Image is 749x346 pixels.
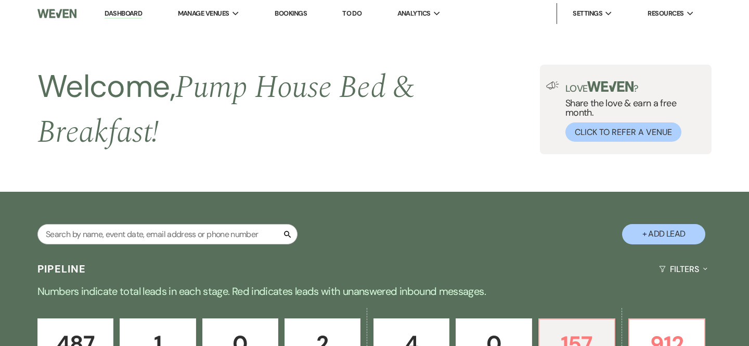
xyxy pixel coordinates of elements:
[37,64,415,156] span: Pump House Bed & Breakfast !
[275,9,307,18] a: Bookings
[397,8,431,19] span: Analytics
[565,122,681,142] button: Click to Refer a Venue
[37,65,540,154] h2: Welcome,
[178,8,229,19] span: Manage Venues
[655,255,712,283] button: Filters
[546,81,559,90] img: loud-speaker-illustration.svg
[559,81,705,142] div: Share the love & earn a free month.
[37,262,86,276] h3: Pipeline
[37,224,298,244] input: Search by name, event date, email address or phone number
[342,9,361,18] a: To Do
[648,8,683,19] span: Resources
[37,3,76,24] img: Weven Logo
[573,8,602,19] span: Settings
[565,81,705,93] p: Love ?
[622,224,705,244] button: + Add Lead
[105,9,142,19] a: Dashboard
[587,81,634,92] img: weven-logo-green.svg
